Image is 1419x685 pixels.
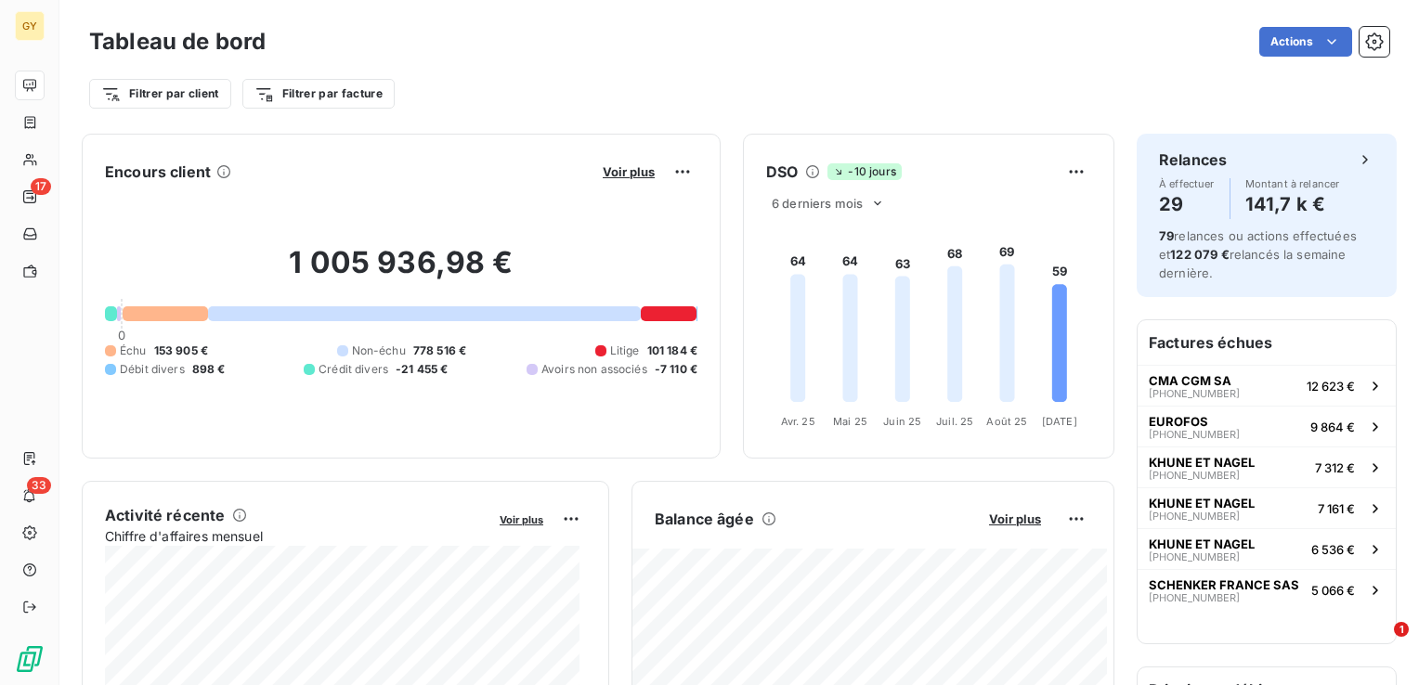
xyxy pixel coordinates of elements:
span: 153 905 € [154,342,208,359]
span: Voir plus [500,513,543,526]
div: GY [15,11,45,41]
span: KHUNE ET NAGEL [1149,496,1255,511]
button: EUROFOS[PHONE_NUMBER]9 864 € [1138,406,1396,446]
span: Litige [610,342,640,359]
button: KHUNE ET NAGEL[PHONE_NUMBER]7 312 € [1138,446,1396,487]
span: Échu [120,342,147,359]
h6: Relances [1159,149,1227,171]
span: [PHONE_NUMBER] [1149,511,1240,522]
span: 17 [31,178,51,195]
tspan: Avr. 25 [781,415,815,428]
span: 12 623 € [1307,379,1355,394]
button: Voir plus [494,511,549,527]
span: Voir plus [989,511,1041,526]
span: -7 110 € [655,361,697,378]
iframe: Intercom live chat [1356,622,1400,666]
h2: 1 005 936,98 € [105,244,697,300]
span: EUROFOS [1149,414,1208,429]
button: KHUNE ET NAGEL[PHONE_NUMBER]7 161 € [1138,487,1396,528]
button: SCHENKER FRANCE SAS[PHONE_NUMBER]5 066 € [1138,569,1396,610]
span: Avoirs non associés [541,361,647,378]
span: Montant à relancer [1245,178,1340,189]
span: [PHONE_NUMBER] [1149,470,1240,481]
span: À effectuer [1159,178,1215,189]
span: 6 derniers mois [772,196,863,211]
h6: Balance âgée [655,508,754,530]
tspan: Juil. 25 [936,415,973,428]
h6: DSO [766,161,798,183]
tspan: Juin 25 [883,415,921,428]
span: 6 536 € [1311,542,1355,557]
tspan: [DATE] [1042,415,1077,428]
span: 0 [118,328,125,342]
span: KHUNE ET NAGEL [1149,536,1255,551]
button: Voir plus [983,511,1047,527]
button: Filtrer par facture [242,79,395,109]
button: CMA CGM SA[PHONE_NUMBER]12 623 € [1138,365,1396,406]
span: Débit divers [120,361,185,378]
h4: 29 [1159,189,1215,219]
h4: 141,7 k € [1245,189,1340,219]
h6: Activité récente [105,504,225,526]
span: 7 161 € [1318,501,1355,516]
span: 33 [27,477,51,494]
tspan: Mai 25 [833,415,867,428]
span: 79 [1159,228,1174,243]
span: 5 066 € [1311,583,1355,598]
span: Chiffre d'affaires mensuel [105,526,487,546]
span: [PHONE_NUMBER] [1149,592,1240,603]
span: relances ou actions effectuées et relancés la semaine dernière. [1159,228,1357,280]
h6: Factures échues [1138,320,1396,365]
span: 101 184 € [647,342,697,359]
h3: Tableau de bord [89,25,266,58]
button: Filtrer par client [89,79,231,109]
span: 7 312 € [1315,460,1355,475]
span: Non-échu [352,342,406,359]
span: SCHENKER FRANCE SAS [1149,577,1299,592]
button: KHUNE ET NAGEL[PHONE_NUMBER]6 536 € [1138,528,1396,569]
span: -10 jours [827,163,901,180]
span: 9 864 € [1310,420,1355,434]
span: [PHONE_NUMBER] [1149,551,1240,562]
span: [PHONE_NUMBER] [1149,429,1240,440]
span: 778 516 € [413,342,466,359]
button: Actions [1259,27,1352,57]
span: KHUNE ET NAGEL [1149,455,1255,470]
span: 1 [1394,622,1409,637]
span: 898 € [192,361,226,378]
button: Voir plus [597,163,660,180]
span: CMA CGM SA [1149,373,1231,388]
tspan: Août 25 [986,415,1027,428]
img: Logo LeanPay [15,644,45,674]
span: [PHONE_NUMBER] [1149,388,1240,399]
span: 122 079 € [1170,247,1229,262]
span: Crédit divers [319,361,388,378]
span: Voir plus [603,164,655,179]
span: -21 455 € [396,361,448,378]
h6: Encours client [105,161,211,183]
